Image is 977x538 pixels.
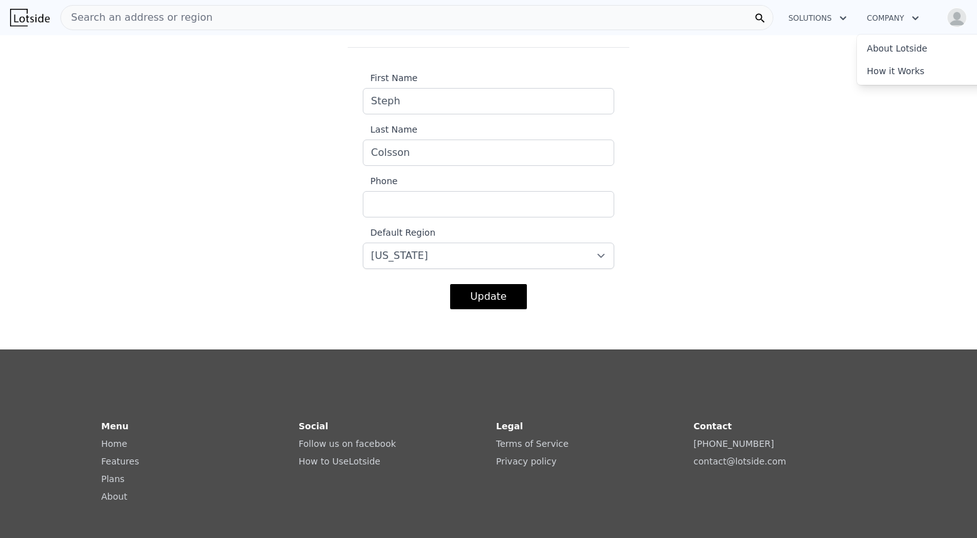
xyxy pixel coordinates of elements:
[101,474,124,484] a: Plans
[363,228,436,238] span: Default Region
[363,243,614,269] select: Default Region
[693,439,774,449] a: [PHONE_NUMBER]
[857,7,929,30] button: Company
[101,439,127,449] a: Home
[496,421,523,431] strong: Legal
[363,191,614,217] input: Phone
[693,456,786,466] a: contact@lotside.com
[61,10,213,25] span: Search an address or region
[363,140,614,166] input: Last Name
[693,421,732,431] strong: Contact
[496,456,556,466] a: Privacy policy
[363,73,417,83] span: First Name
[299,439,396,449] a: Follow us on facebook
[496,439,568,449] a: Terms of Service
[101,421,128,431] strong: Menu
[947,8,967,28] img: avatar
[299,421,328,431] strong: Social
[450,284,527,309] button: Update
[101,456,139,466] a: Features
[299,456,380,466] a: How to UseLotside
[363,124,417,134] span: Last Name
[101,491,127,502] a: About
[778,7,857,30] button: Solutions
[363,176,397,186] span: Phone
[10,9,50,26] img: Lotside
[363,88,614,114] input: First Name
